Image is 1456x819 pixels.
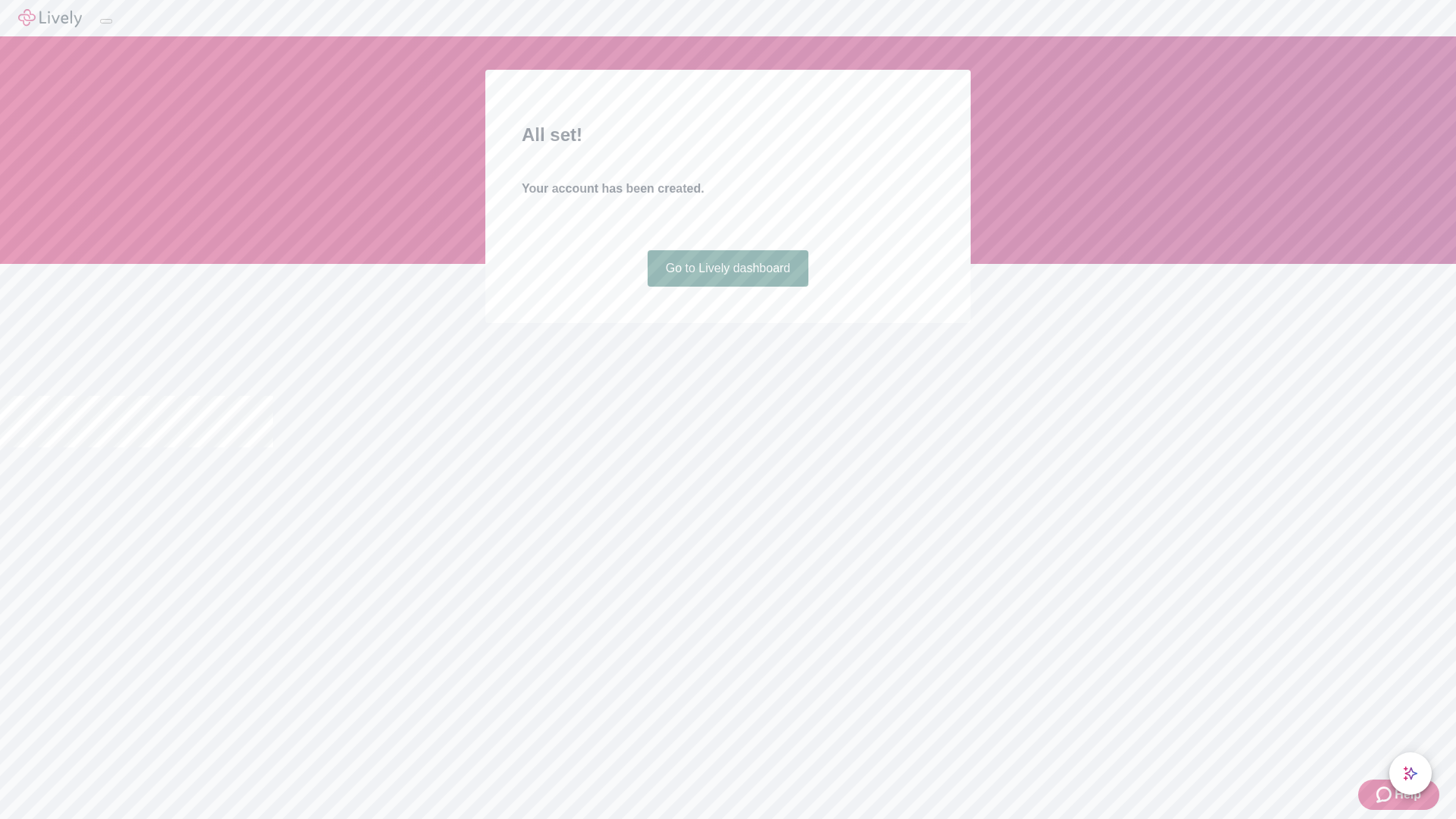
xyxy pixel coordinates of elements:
[1358,780,1439,810] button: Zendesk support iconHelp
[522,180,934,198] h4: Your account has been created.
[1395,786,1421,804] span: Help
[522,121,934,149] h2: All set!
[1389,752,1432,795] button: chat
[100,19,112,24] button: Log out
[1376,786,1395,804] svg: Zendesk support icon
[1403,766,1418,781] svg: Lively AI Assistant
[18,9,82,27] img: Lively
[648,250,809,287] a: Go to Lively dashboard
